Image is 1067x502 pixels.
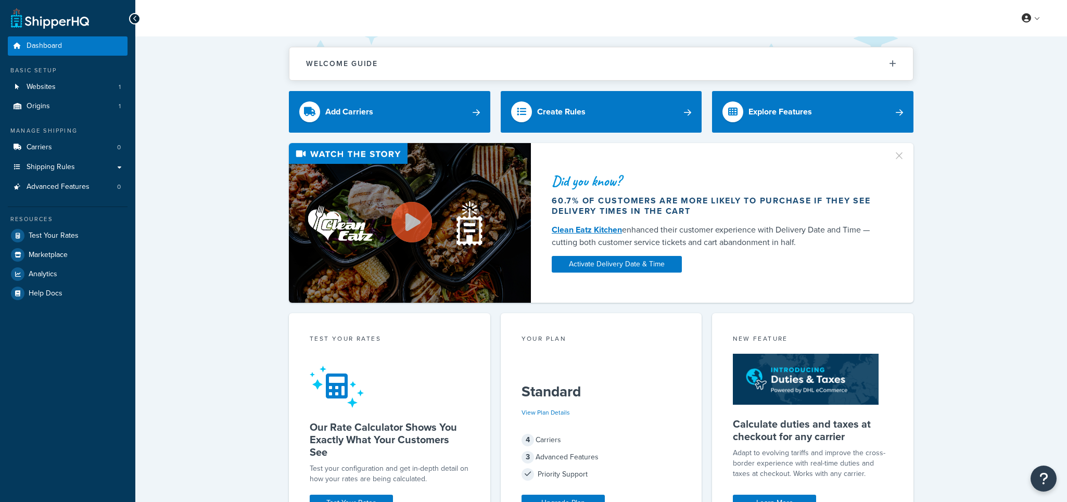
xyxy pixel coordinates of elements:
button: Open Resource Center [1031,466,1057,492]
a: Help Docs [8,284,128,303]
span: 4 [522,434,534,446]
div: Your Plan [522,334,681,346]
span: 0 [117,143,121,152]
a: Test Your Rates [8,226,128,245]
div: Carriers [522,433,681,447]
div: Manage Shipping [8,126,128,135]
span: Shipping Rules [27,163,75,172]
div: Create Rules [537,105,586,119]
span: Analytics [29,270,57,279]
li: Carriers [8,138,128,157]
span: 1 [119,102,121,111]
div: Resources [8,215,128,224]
span: Dashboard [27,42,62,50]
span: Websites [27,83,56,92]
h5: Standard [522,383,681,400]
a: Dashboard [8,36,128,56]
a: Advanced Features0 [8,177,128,197]
li: Advanced Features [8,177,128,197]
h5: Calculate duties and taxes at checkout for any carrier [733,418,893,443]
p: Adapt to evolving tariffs and improve the cross-border experience with real-time duties and taxes... [733,448,893,479]
div: Basic Setup [8,66,128,75]
a: Websites1 [8,78,128,97]
span: Carriers [27,143,52,152]
span: Help Docs [29,289,62,298]
div: enhanced their customer experience with Delivery Date and Time — cutting both customer service ti... [552,224,881,249]
div: Explore Features [748,105,812,119]
div: Did you know? [552,174,881,188]
a: Marketplace [8,246,128,264]
a: Add Carriers [289,91,490,133]
div: Add Carriers [325,105,373,119]
a: View Plan Details [522,408,570,417]
a: Create Rules [501,91,702,133]
span: 0 [117,183,121,191]
span: 3 [522,451,534,464]
div: New Feature [733,334,893,346]
div: Priority Support [522,467,681,482]
button: Welcome Guide [289,47,913,80]
img: Video thumbnail [289,143,531,303]
li: Websites [8,78,128,97]
span: Origins [27,102,50,111]
a: Shipping Rules [8,158,128,177]
div: Advanced Features [522,450,681,465]
li: Origins [8,97,128,116]
div: Test your configuration and get in-depth detail on how your rates are being calculated. [310,464,469,484]
a: Explore Features [712,91,913,133]
div: Test your rates [310,334,469,346]
a: Origins1 [8,97,128,116]
span: Marketplace [29,251,68,260]
a: Analytics [8,265,128,284]
span: Advanced Features [27,183,90,191]
a: Carriers0 [8,138,128,157]
a: Activate Delivery Date & Time [552,256,682,273]
h2: Welcome Guide [306,60,378,68]
div: 60.7% of customers are more likely to purchase if they see delivery times in the cart [552,196,881,216]
h5: Our Rate Calculator Shows You Exactly What Your Customers See [310,421,469,458]
span: 1 [119,83,121,92]
a: Clean Eatz Kitchen [552,224,622,236]
span: Test Your Rates [29,231,79,240]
